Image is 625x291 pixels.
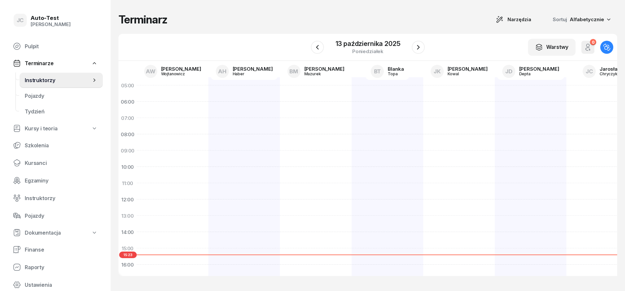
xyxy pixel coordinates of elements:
span: AW [146,69,156,74]
div: 0 [590,39,596,45]
span: Alfabetycznie [570,16,604,22]
span: Ustawienia [25,282,98,288]
div: 16:00 [118,256,137,273]
a: BM[PERSON_NAME]Mazurek [282,63,350,80]
span: Raporty [25,264,98,270]
div: 14:00 [118,224,137,240]
a: AW[PERSON_NAME]Wojtanowicz [139,63,206,80]
div: [PERSON_NAME] [519,66,559,71]
span: Pojazdy [25,93,98,99]
div: Depta [519,72,550,76]
div: 06:00 [118,94,137,110]
span: Tydzień [25,109,98,115]
span: Terminarze [25,60,53,66]
h1: Terminarz [118,14,167,25]
a: Pojazdy [8,208,103,224]
div: 10:00 [118,159,137,175]
a: Raporty [8,259,103,275]
a: Kursy i teoria [8,121,103,136]
div: [PERSON_NAME] [448,66,488,71]
a: Instruktorzy [8,190,103,206]
span: JC [586,69,593,74]
div: Jarosław [600,66,622,71]
span: Pulpit [25,43,98,50]
span: BT [374,69,381,74]
span: Kursanci [25,160,98,166]
div: [PERSON_NAME] [233,66,273,71]
a: JK[PERSON_NAME]Kowal [425,63,493,80]
div: 17:00 [118,273,137,289]
span: Sortuj [553,17,568,22]
a: Finanse [8,242,103,257]
div: 09:00 [118,142,137,159]
div: 11:00 [118,175,137,191]
div: Auto-Test [31,15,71,21]
div: [PERSON_NAME] [31,22,71,27]
div: 07:00 [118,110,137,126]
span: Narzędzia [507,16,531,23]
div: Topa [388,72,404,76]
a: Pulpit [8,38,103,54]
button: Warstwy [528,39,576,56]
a: Szkolenia [8,138,103,153]
span: 15:23 [119,252,137,258]
a: Kursanci [8,155,103,171]
span: Instruktorzy [25,195,98,201]
a: BTBlankaTopa [366,63,409,80]
span: JC [17,18,24,23]
div: 13 października 2025 [336,40,400,47]
a: Tydzień [20,104,103,119]
div: poniedziałek [336,49,400,54]
a: Terminarze [8,56,103,70]
div: Chryczyk [600,72,622,76]
div: Wojtanowicz [161,72,192,76]
span: Egzaminy [25,178,98,184]
span: Dokumentacja [25,230,61,236]
span: Instruktorzy [25,77,91,83]
span: Finanse [25,247,98,253]
div: [PERSON_NAME] [304,66,344,71]
span: JK [434,69,441,74]
span: AH [218,69,227,74]
div: Mazurek [304,72,336,76]
a: Pojazdy [20,88,103,104]
a: Egzaminy [8,173,103,188]
span: JD [505,69,512,74]
button: Sortuj Alfabetycznie [545,14,617,25]
button: Narzędzia [490,13,537,26]
div: 15:00 [118,240,137,256]
a: JD[PERSON_NAME]Depta [497,63,564,80]
div: 12:00 [118,191,137,208]
span: Kursy i teoria [25,125,58,132]
a: Instruktorzy [20,72,103,88]
div: Blanka [388,66,404,71]
div: Haber [233,72,264,76]
span: Pojazdy [25,213,98,219]
button: 0 [581,41,594,54]
div: 13:00 [118,208,137,224]
a: AH[PERSON_NAME]Haber [211,63,278,80]
div: 05:00 [118,77,137,94]
span: BM [289,69,298,74]
div: Kowal [448,72,479,76]
a: Dokumentacja [8,226,103,240]
div: 08:00 [118,126,137,142]
div: Warstwy [535,43,568,51]
div: [PERSON_NAME] [161,66,201,71]
span: Szkolenia [25,142,98,149]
